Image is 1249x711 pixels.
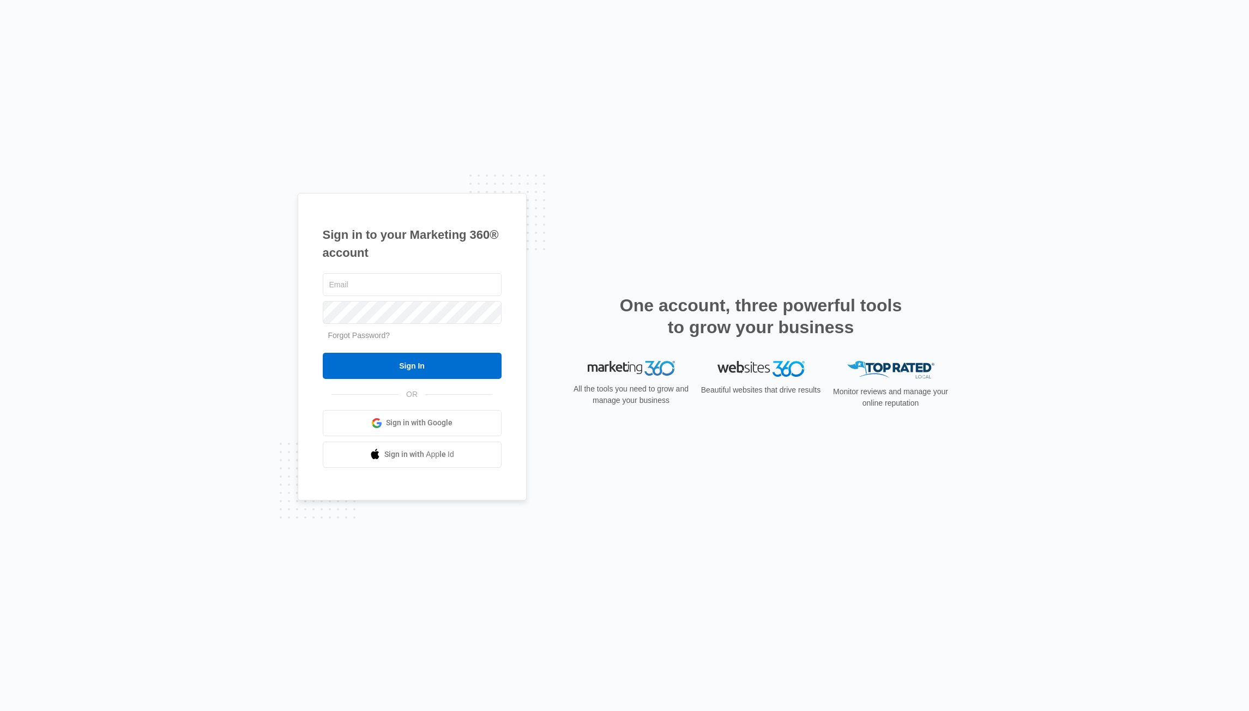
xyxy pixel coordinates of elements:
[323,273,502,296] input: Email
[384,449,454,460] span: Sign in with Apple Id
[386,417,452,429] span: Sign in with Google
[328,331,390,340] a: Forgot Password?
[847,361,934,379] img: Top Rated Local
[700,384,822,396] p: Beautiful websites that drive results
[617,294,906,338] h2: One account, three powerful tools to grow your business
[588,361,675,376] img: Marketing 360
[323,410,502,436] a: Sign in with Google
[570,383,692,406] p: All the tools you need to grow and manage your business
[830,386,952,409] p: Monitor reviews and manage your online reputation
[399,389,425,400] span: OR
[323,353,502,379] input: Sign In
[323,226,502,262] h1: Sign in to your Marketing 360® account
[323,442,502,468] a: Sign in with Apple Id
[717,361,805,377] img: Websites 360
